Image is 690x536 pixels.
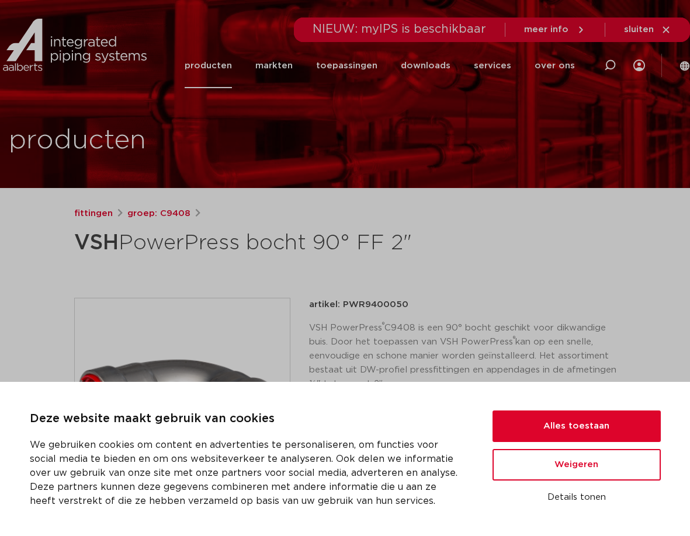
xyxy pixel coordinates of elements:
[30,410,464,429] p: Deze website maakt gebruik van cookies
[513,336,515,342] sup: ®
[493,488,661,507] button: Details tonen
[74,232,119,253] strong: VSH
[382,322,384,328] sup: ®
[313,23,486,35] span: NIEUW: myIPS is beschikbaar
[401,43,450,88] a: downloads
[255,43,293,88] a: markten
[9,122,146,159] h1: producten
[75,298,290,513] img: Product Image for VSH PowerPress bocht 90° FF 2"
[624,25,671,35] a: sluiten
[316,43,377,88] a: toepassingen
[30,438,464,508] p: We gebruiken cookies om content en advertenties te personaliseren, om functies voor social media ...
[535,43,575,88] a: over ons
[493,410,661,442] button: Alles toestaan
[127,207,190,221] a: groep: C9408
[185,43,575,88] nav: Menu
[309,298,408,312] p: artikel: PWR9400050
[524,25,586,35] a: meer info
[493,449,661,481] button: Weigeren
[624,25,654,34] span: sluiten
[185,43,232,88] a: producten
[74,207,113,221] a: fittingen
[74,225,432,260] h1: PowerPress bocht 90° FF 2"
[309,321,616,391] p: VSH PowerPress C9408 is een 90° bocht geschikt voor dikwandige buis. Door het toepassen van VSH P...
[524,25,568,34] span: meer info
[474,43,511,88] a: services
